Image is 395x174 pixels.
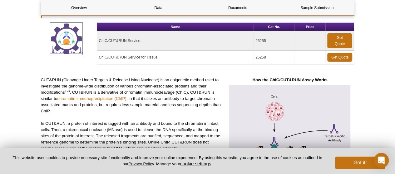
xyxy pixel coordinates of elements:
[200,0,276,15] a: Documents
[180,161,211,166] button: cookie settings
[252,78,327,82] strong: How the ChIC/CUT&RUN Assay Works
[254,23,294,31] th: Cat No.
[128,162,154,166] a: Privacy Policy
[327,33,352,48] a: Get Quote
[41,0,117,15] a: Overview
[327,53,352,62] a: Get Quote
[374,153,389,168] div: Open Intercom Messenger
[65,89,70,93] sup: 1-3
[97,31,254,51] td: ChIC/CUT&RUN Service
[121,0,196,15] a: Data
[41,120,221,152] p: In CUT&RUN, a protein of interest is tagged with an antibody and bound to the chromatin in intact...
[41,77,221,114] p: CUT&RUN (Cleavage Under Targets & Release Using Nuclease) is an epigenetic method used to investi...
[57,96,126,101] a: chromatin immunoprecipitation (ChIP)
[254,31,294,51] td: 25255
[10,155,325,167] p: This website uses cookies to provide necessary site functionality and improve your online experie...
[254,51,294,64] td: 25258
[335,157,385,169] button: Got it!
[294,23,326,31] th: Price
[97,51,254,64] td: ChIC/CUT&RUN Service for Tissue
[50,22,83,55] img: ChIC/CUT&RUN Service
[97,23,254,31] th: Name
[279,0,355,15] a: Sample Submission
